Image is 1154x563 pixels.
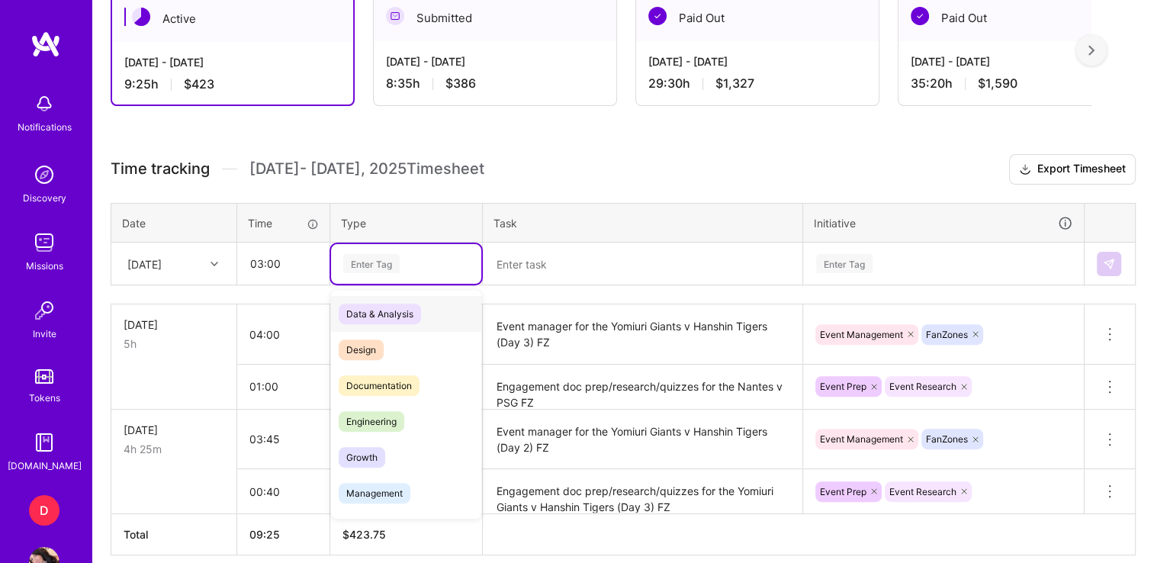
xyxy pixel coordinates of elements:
span: Event Prep [820,486,866,497]
textarea: Event manager for the Yomiuri Giants v Hanshin Tigers (Day 3) FZ [484,306,801,363]
span: $386 [445,76,476,92]
div: [DATE] - [DATE] [911,53,1129,69]
div: Enter Tag [343,252,400,275]
div: 9:25 h [124,76,341,92]
div: 8:35 h [386,76,604,92]
img: teamwork [29,227,59,258]
div: 5h [124,336,224,352]
div: Missions [26,258,63,274]
i: icon Download [1019,162,1031,178]
button: Export Timesheet [1009,154,1136,185]
div: [DATE] - [DATE] [648,53,866,69]
th: 09:25 [237,514,330,555]
span: Data & Analysis [339,304,421,324]
span: Event Research [889,381,956,392]
img: bell [29,88,59,119]
input: HH:MM [237,419,329,459]
span: Design [339,339,384,360]
img: tokens [35,369,53,384]
span: $1,327 [715,76,754,92]
div: Initiative [814,214,1073,232]
input: HH:MM [237,471,329,512]
span: Documentation [339,375,419,396]
div: [DATE] [127,256,162,272]
span: Event Management [820,329,903,340]
div: Enter Tag [816,252,873,275]
th: Type [330,203,483,243]
input: HH:MM [237,366,329,407]
span: FanZones [926,433,968,445]
th: Task [483,203,803,243]
div: [DOMAIN_NAME] [8,458,82,474]
span: Management [339,483,410,503]
img: Submit [1103,258,1115,270]
div: [DATE] [124,317,224,333]
span: Time tracking [111,159,210,179]
i: icon Chevron [211,260,218,268]
div: 29:30 h [648,76,866,92]
img: Submitted [386,7,404,25]
img: Paid Out [648,7,667,25]
div: [DATE] - [DATE] [124,54,341,70]
textarea: Engagement doc prep/research/quizzes for the Yomiuri Giants v Hanshin Tigers (Day 3) FZ [484,471,801,513]
span: [DATE] - [DATE] , 2025 Timesheet [249,159,484,179]
img: discovery [29,159,59,190]
span: Engineering [339,411,404,432]
img: logo [31,31,61,58]
span: Event Research [889,486,956,497]
img: guide book [29,427,59,458]
div: Notifications [18,119,72,135]
input: HH:MM [237,314,329,355]
span: $423 [184,76,214,92]
div: D [29,495,59,526]
div: 4h 25m [124,441,224,457]
div: [DATE] [124,422,224,438]
span: Growth [339,447,385,468]
img: Invite [29,295,59,326]
span: Event Prep [820,381,866,392]
div: Discovery [23,190,66,206]
textarea: Engagement doc prep/research/quizzes for the Nantes v PSG FZ [484,366,801,408]
th: Date [111,203,237,243]
div: Tokens [29,390,60,406]
th: Total [111,514,237,555]
textarea: Event manager for the Yomiuri Giants v Hanshin Tigers (Day 2) FZ [484,411,801,468]
a: D [25,495,63,526]
img: Paid Out [911,7,929,25]
div: Invite [33,326,56,342]
span: $ 423.75 [342,528,386,541]
input: HH:MM [238,243,329,284]
div: 35:20 h [911,76,1129,92]
span: FanZones [926,329,968,340]
img: right [1088,45,1095,56]
div: [DATE] - [DATE] [386,53,604,69]
div: Time [248,215,319,231]
img: Active [132,8,150,26]
span: Event Management [820,433,903,445]
span: $1,590 [978,76,1017,92]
